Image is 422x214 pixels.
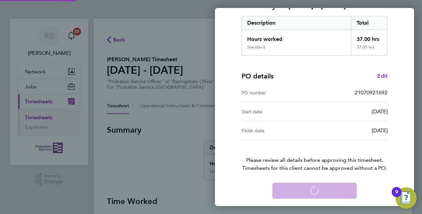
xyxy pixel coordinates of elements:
[242,16,351,30] div: Description
[242,71,274,81] h4: PO details
[242,30,351,45] div: Hours worked
[315,108,387,116] div: [DATE]
[377,73,387,79] span: Edit
[351,16,387,30] div: Total
[315,127,387,135] div: [DATE]
[351,45,387,55] div: 37.00 hrs
[242,16,387,55] div: Summary of 18 - 24 Aug 2025
[242,89,315,97] div: PO number
[355,89,387,96] span: 21070921692
[234,140,395,172] p: Please review all details before approving this timesheet.
[351,30,387,45] div: 37.00 hrs
[377,72,387,80] a: Edit
[242,127,315,135] div: Finish date
[395,192,398,201] div: 9
[247,45,265,50] div: Standard
[242,108,315,116] div: Start date
[395,187,417,209] button: Open Resource Center, 9 new notifications
[234,164,395,172] span: Timesheets for this client cannot be approved without a PO.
